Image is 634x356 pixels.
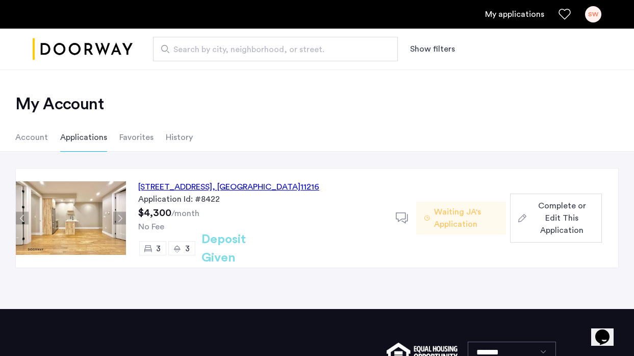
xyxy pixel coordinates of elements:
img: Apartment photo [16,181,126,255]
li: Applications [60,123,107,152]
img: logo [33,30,133,68]
input: Apartment Search [153,37,398,61]
span: $4,300 [138,208,171,218]
button: Next apartment [113,212,126,225]
div: [STREET_ADDRESS] 11216 [138,181,319,193]
a: Favorites [559,8,571,20]
iframe: chat widget [591,315,624,346]
span: Waiting JA's Application [434,206,498,230]
span: , [GEOGRAPHIC_DATA] [212,183,300,191]
li: Account [15,123,48,152]
button: button [510,194,602,243]
span: Search by city, neighborhood, or street. [173,43,369,56]
div: SW [585,6,601,22]
div: Application Id: #8422 [138,193,384,205]
span: 3 [185,245,190,253]
button: Show or hide filters [410,43,455,55]
a: Cazamio logo [33,30,133,68]
span: No Fee [138,223,164,231]
span: Complete or Edit This Application [530,200,594,236]
sub: /month [171,209,199,218]
a: My application [485,8,544,20]
button: Previous apartment [16,212,29,225]
li: Favorites [119,123,154,152]
h2: Deposit Given [201,230,283,267]
li: History [166,123,193,152]
h2: My Account [15,94,619,114]
span: 3 [156,245,161,253]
